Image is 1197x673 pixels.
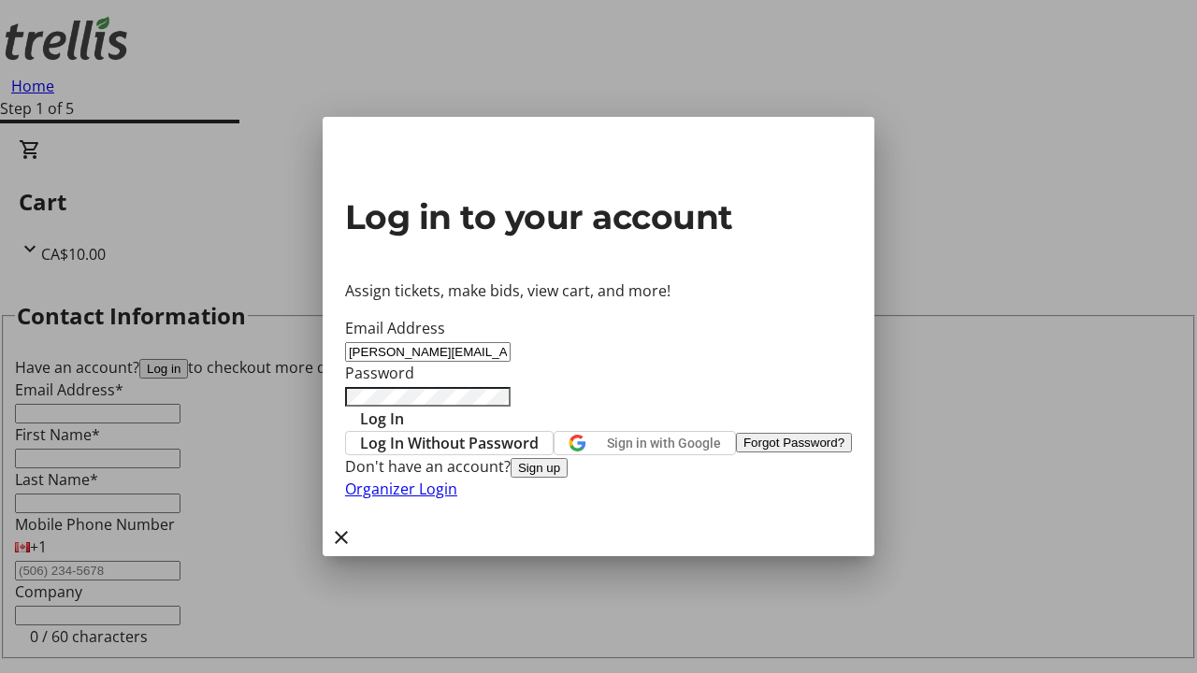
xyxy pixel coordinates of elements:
div: Don't have an account? [345,455,852,478]
span: Sign in with Google [607,436,721,451]
a: Organizer Login [345,479,457,499]
button: Close [323,519,360,556]
input: Email Address [345,342,511,362]
button: Sign up [511,458,568,478]
h2: Log in to your account [345,192,852,242]
span: Log In Without Password [360,432,539,454]
button: Sign in with Google [554,431,736,455]
button: Log In Without Password [345,431,554,455]
span: Log In [360,408,404,430]
label: Email Address [345,318,445,338]
p: Assign tickets, make bids, view cart, and more! [345,279,852,302]
button: Log In [345,408,419,430]
button: Forgot Password? [736,433,852,452]
label: Password [345,363,414,383]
